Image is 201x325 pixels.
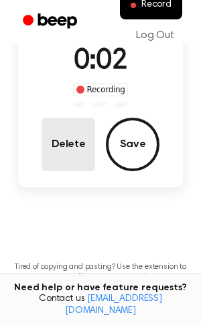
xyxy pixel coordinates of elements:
[106,118,159,171] button: Save Audio Record
[123,19,188,51] a: Log Out
[73,83,129,96] div: Recording
[13,9,89,35] a: Beep
[8,294,193,317] span: Contact us
[42,118,95,171] button: Delete Audio Record
[65,294,162,316] a: [EMAIL_ADDRESS][DOMAIN_NAME]
[11,262,190,282] p: Tired of copying and pasting? Use the extension to automatically insert your recordings.
[74,47,127,76] span: 0:02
